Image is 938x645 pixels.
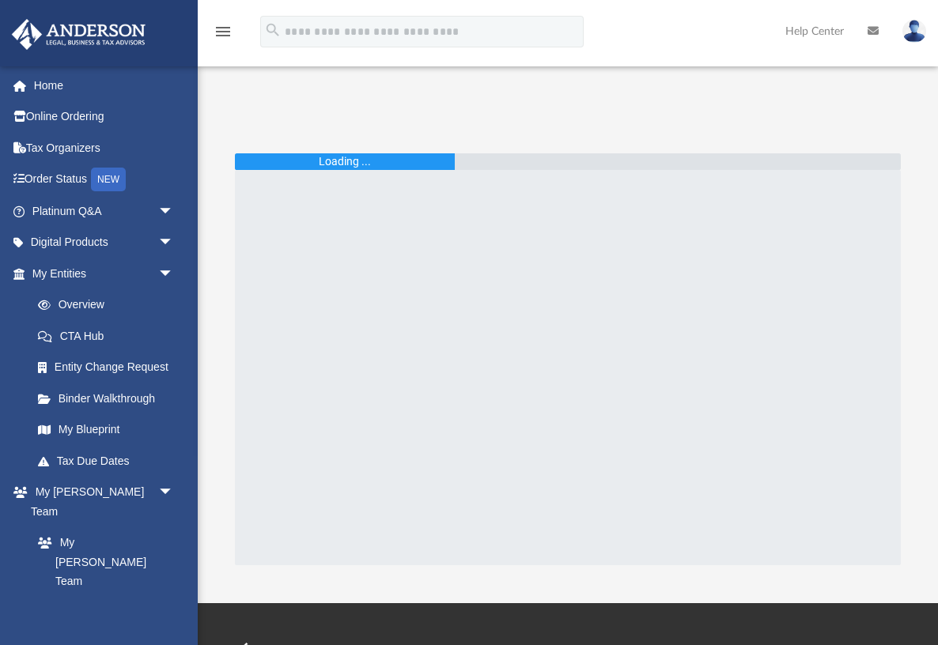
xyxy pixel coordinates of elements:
span: arrow_drop_down [158,227,190,259]
a: Digital Productsarrow_drop_down [11,227,198,258]
img: User Pic [902,20,926,43]
span: arrow_drop_down [158,195,190,228]
a: Platinum Q&Aarrow_drop_down [11,195,198,227]
img: Anderson Advisors Platinum Portal [7,19,150,50]
a: Overview [22,289,198,321]
a: Binder Walkthrough [22,383,198,414]
a: My Entitiesarrow_drop_down [11,258,198,289]
div: Loading ... [319,153,371,170]
a: Home [11,70,198,101]
a: CTA Hub [22,320,198,352]
a: My [PERSON_NAME] Teamarrow_drop_down [11,477,190,527]
a: Tax Due Dates [22,445,198,477]
i: search [264,21,282,39]
a: Tax Organizers [11,132,198,164]
a: Order StatusNEW [11,164,198,196]
span: arrow_drop_down [158,258,190,290]
span: arrow_drop_down [158,477,190,509]
a: menu [214,30,233,41]
a: My Blueprint [22,414,190,446]
a: Entity Change Request [22,352,198,383]
i: menu [214,22,233,41]
a: Online Ordering [11,101,198,133]
a: My [PERSON_NAME] Team [22,527,182,598]
div: NEW [91,168,126,191]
